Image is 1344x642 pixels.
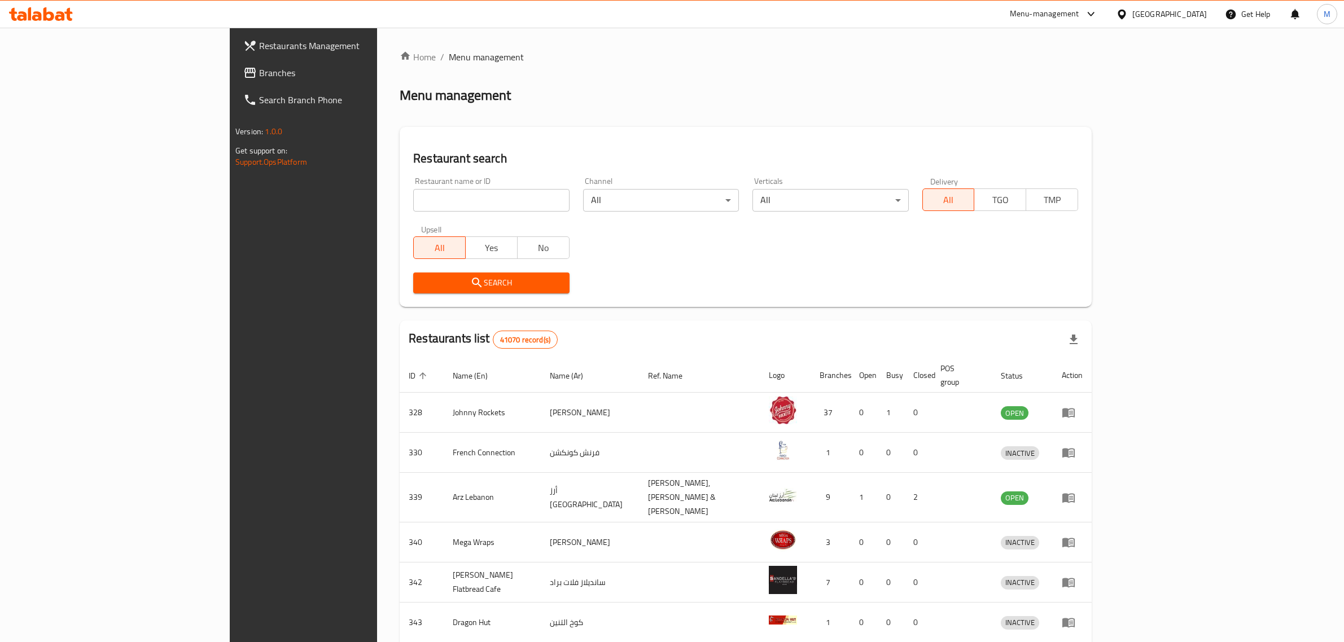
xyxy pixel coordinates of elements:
[922,188,975,211] button: All
[850,393,877,433] td: 0
[1001,491,1028,504] span: OPEN
[583,189,739,212] div: All
[850,473,877,522] td: 1
[877,358,904,393] th: Busy
[811,433,850,473] td: 1
[541,473,639,522] td: أرز [GEOGRAPHIC_DATA]
[1001,616,1039,629] span: INACTIVE
[1062,491,1083,504] div: Menu
[877,433,904,473] td: 0
[904,358,931,393] th: Closed
[413,150,1078,167] h2: Restaurant search
[877,562,904,603] td: 0
[1010,7,1079,21] div: Menu-management
[235,143,287,158] span: Get support on:
[850,562,877,603] td: 0
[904,522,931,562] td: 0
[850,433,877,473] td: 0
[234,32,454,59] a: Restaurants Management
[541,393,639,433] td: [PERSON_NAME]
[930,177,958,185] label: Delivery
[235,155,307,169] a: Support.OpsPlatform
[752,189,908,212] div: All
[904,433,931,473] td: 0
[877,473,904,522] td: 0
[259,66,445,80] span: Branches
[850,522,877,562] td: 0
[541,522,639,562] td: [PERSON_NAME]
[1132,8,1207,20] div: [GEOGRAPHIC_DATA]
[1001,536,1039,549] span: INACTIVE
[1001,406,1028,420] div: OPEN
[1060,326,1087,353] div: Export file
[811,473,850,522] td: 9
[259,93,445,107] span: Search Branch Phone
[1062,615,1083,629] div: Menu
[1324,8,1330,20] span: M
[465,236,518,259] button: Yes
[522,240,565,256] span: No
[1062,406,1083,419] div: Menu
[444,473,541,522] td: Arz Lebanon
[769,481,797,509] img: Arz Lebanon
[940,362,978,389] span: POS group
[470,240,513,256] span: Yes
[444,522,541,562] td: Mega Wraps
[1001,576,1039,589] span: INACTIVE
[904,393,931,433] td: 0
[444,433,541,473] td: French Connection
[493,331,558,349] div: Total records count
[493,335,557,345] span: 41070 record(s)
[811,393,850,433] td: 37
[259,39,445,52] span: Restaurants Management
[811,358,850,393] th: Branches
[453,369,502,382] span: Name (En)
[769,526,797,554] img: Mega Wraps
[235,124,263,139] span: Version:
[1001,407,1028,420] span: OPEN
[760,358,811,393] th: Logo
[444,562,541,603] td: [PERSON_NAME] Flatbread Cafe
[639,473,760,522] td: [PERSON_NAME],[PERSON_NAME] & [PERSON_NAME]
[400,50,1092,64] nav: breadcrumb
[1053,358,1092,393] th: Action
[769,566,797,594] img: Sandella's Flatbread Cafe
[1001,369,1037,382] span: Status
[400,86,511,104] h2: Menu management
[449,50,524,64] span: Menu management
[877,393,904,433] td: 1
[409,369,430,382] span: ID
[409,330,558,349] h2: Restaurants list
[769,396,797,424] img: Johnny Rockets
[541,562,639,603] td: سانديلاز فلات براد
[413,236,466,259] button: All
[1001,616,1039,630] div: INACTIVE
[769,436,797,464] img: French Connection
[904,473,931,522] td: 2
[927,192,970,208] span: All
[418,240,461,256] span: All
[413,272,569,293] button: Search
[1062,535,1083,549] div: Menu
[541,433,639,473] td: فرنش كونكشن
[234,86,454,113] a: Search Branch Phone
[550,369,598,382] span: Name (Ar)
[1062,575,1083,589] div: Menu
[769,606,797,634] img: Dragon Hut
[234,59,454,86] a: Branches
[1001,447,1039,460] span: INACTIVE
[413,189,569,212] input: Search for restaurant name or ID..
[1031,192,1074,208] span: TMP
[877,522,904,562] td: 0
[444,393,541,433] td: Johnny Rockets
[648,369,697,382] span: Ref. Name
[811,522,850,562] td: 3
[974,188,1026,211] button: TGO
[517,236,570,259] button: No
[421,225,442,233] label: Upsell
[1026,188,1078,211] button: TMP
[265,124,282,139] span: 1.0.0
[850,358,877,393] th: Open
